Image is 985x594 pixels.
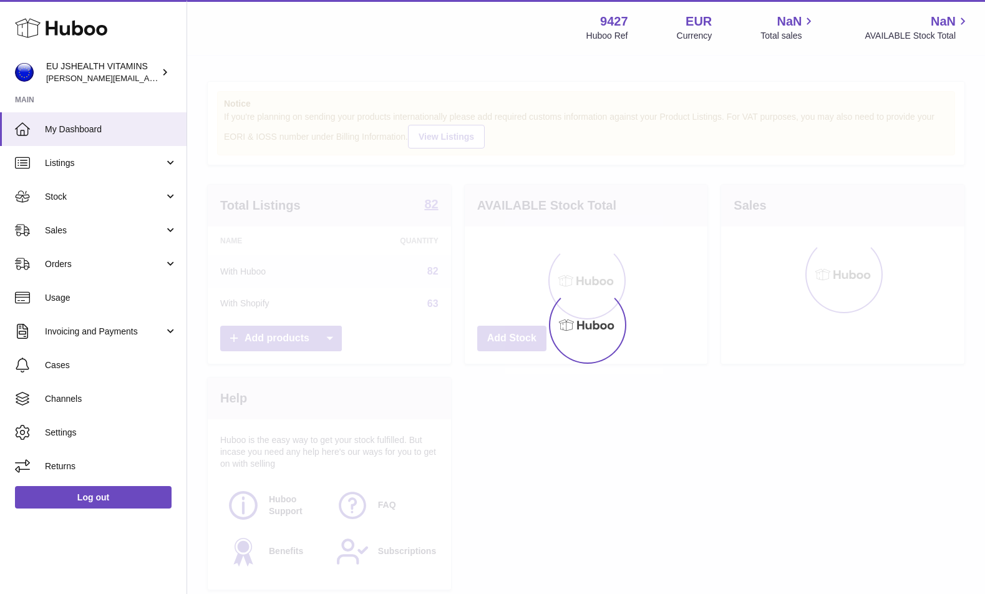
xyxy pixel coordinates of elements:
[45,225,164,236] span: Sales
[45,393,177,405] span: Channels
[865,30,970,42] span: AVAILABLE Stock Total
[45,460,177,472] span: Returns
[865,13,970,42] a: NaN AVAILABLE Stock Total
[686,13,712,30] strong: EUR
[15,486,172,509] a: Log out
[45,191,164,203] span: Stock
[777,13,802,30] span: NaN
[600,13,628,30] strong: 9427
[46,61,158,84] div: EU JSHEALTH VITAMINS
[586,30,628,42] div: Huboo Ref
[760,30,816,42] span: Total sales
[760,13,816,42] a: NaN Total sales
[45,326,164,338] span: Invoicing and Payments
[45,258,164,270] span: Orders
[45,292,177,304] span: Usage
[931,13,956,30] span: NaN
[45,124,177,135] span: My Dashboard
[15,63,34,82] img: laura@jessicasepel.com
[45,427,177,439] span: Settings
[46,73,250,83] span: [PERSON_NAME][EMAIL_ADDRESS][DOMAIN_NAME]
[45,157,164,169] span: Listings
[45,359,177,371] span: Cases
[677,30,712,42] div: Currency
